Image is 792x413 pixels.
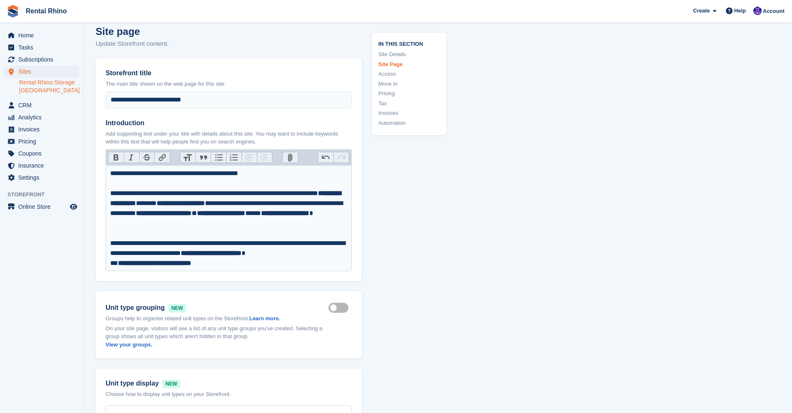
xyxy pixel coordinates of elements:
[106,165,352,271] trix-editor: Introduction
[18,54,68,65] span: Subscriptions
[4,124,79,135] a: menu
[378,60,440,68] a: Site Page
[18,42,68,53] span: Tasks
[4,99,79,111] a: menu
[18,30,68,41] span: Home
[378,89,440,98] a: Pricing
[106,118,352,128] label: Introduction
[211,152,226,163] button: Bullets
[106,390,352,398] p: Choose how to display unit types on your Storefront.
[378,99,440,107] a: Tax
[106,314,328,323] p: Groups help to organise related unit types on the Storefront.
[22,4,70,18] a: Rental Rhino
[109,152,124,163] button: Bold
[18,160,68,171] span: Insurance
[18,136,68,147] span: Pricing
[18,148,68,159] span: Coupons
[4,111,79,123] a: menu
[18,111,68,123] span: Analytics
[257,152,272,163] button: Increase Level
[96,24,362,39] h2: Site page
[4,201,79,213] a: menu
[4,66,79,77] a: menu
[333,152,349,163] button: Redo
[242,152,257,163] button: Decrease Level
[106,324,328,349] p: On your site page, visitors will see a list of any unit type groups you've created. Selecting a g...
[763,7,785,15] span: Account
[318,152,333,163] button: Undo
[378,70,440,78] a: Access
[7,190,83,199] span: Storefront
[753,7,762,15] img: Ari Kolas
[378,50,440,59] a: Site Details
[4,42,79,53] a: menu
[4,30,79,41] a: menu
[4,160,79,171] a: menu
[154,152,170,163] button: Link
[249,315,280,321] a: Learn more.
[18,172,68,183] span: Settings
[378,119,440,127] a: Automation
[18,99,68,111] span: CRM
[734,7,746,15] span: Help
[4,172,79,183] a: menu
[195,152,211,163] button: Quote
[378,39,440,47] span: In this section
[106,130,352,146] p: Add supporting text under your title with details about this site. You may want to include keywor...
[18,66,68,77] span: Sites
[378,109,440,117] a: Invoices
[106,303,328,313] label: Unit type grouping
[106,341,152,348] a: View your groups.
[378,79,440,88] a: Move In
[180,152,196,163] button: Heading
[106,80,352,88] p: The main title shown on the web page for this site.
[7,5,19,17] img: stora-icon-8386f47178a22dfd0bd8f6a31ec36ba5ce8667c1dd55bd0f319d3a0aa187defe.svg
[96,39,362,49] p: Update Storefront content.
[106,378,352,388] div: Unit type display
[4,136,79,147] a: menu
[168,304,186,312] span: NEW
[163,380,180,388] span: NEW
[69,202,79,212] a: Preview store
[693,7,710,15] span: Create
[106,68,352,78] label: Storefront title
[18,201,68,213] span: Online Store
[139,152,155,163] button: Strikethrough
[283,152,298,163] button: Attach Files
[226,152,242,163] button: Numbers
[4,148,79,159] a: menu
[124,152,139,163] button: Italic
[328,307,352,308] label: Show groups on storefront
[18,124,68,135] span: Invoices
[4,54,79,65] a: menu
[19,79,79,94] a: Rental Rhino Storage [GEOGRAPHIC_DATA]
